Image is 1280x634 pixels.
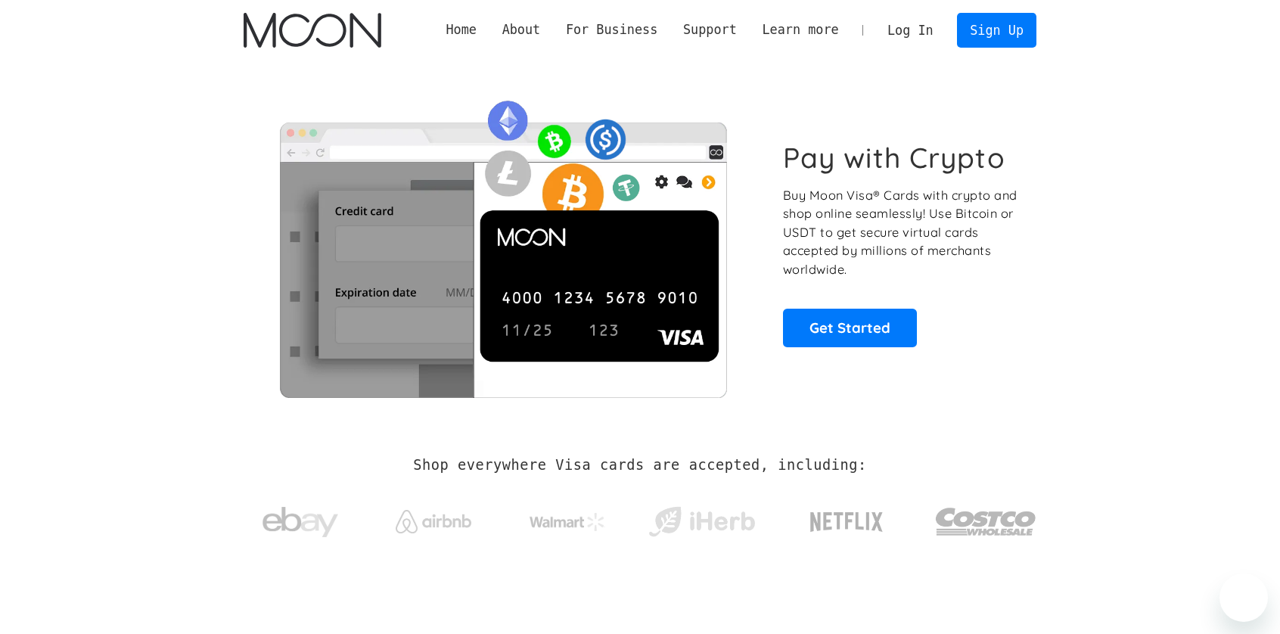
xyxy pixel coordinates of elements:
img: Costco [935,493,1036,550]
img: Walmart [530,513,605,531]
div: Support [683,20,737,39]
a: home [244,13,381,48]
img: iHerb [645,502,758,542]
h1: Pay with Crypto [783,141,1005,175]
img: Moon Logo [244,13,381,48]
div: About [502,20,541,39]
div: For Business [566,20,657,39]
a: ebay [244,483,356,554]
h2: Shop everywhere Visa cards are accepted, including: [413,457,866,474]
img: ebay [263,499,338,546]
a: Netflix [779,488,915,549]
img: Moon Cards let you spend your crypto anywhere Visa is accepted. [244,90,762,397]
iframe: Button to launch messaging window [1219,573,1268,622]
div: Learn more [750,20,852,39]
div: About [489,20,553,39]
a: Get Started [783,309,917,347]
img: Airbnb [396,510,471,533]
a: Costco [935,478,1036,558]
div: Support [670,20,749,39]
div: For Business [553,20,670,39]
div: Learn more [762,20,838,39]
a: Home [433,20,489,39]
a: Log In [875,14,946,47]
a: iHerb [645,487,758,549]
a: Walmart [511,498,624,539]
p: Buy Moon Visa® Cards with crypto and shop online seamlessly! Use Bitcoin or USDT to get secure vi... [783,186,1020,279]
a: Sign Up [957,13,1036,47]
a: Airbnb [377,495,490,541]
img: Netflix [809,503,884,541]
